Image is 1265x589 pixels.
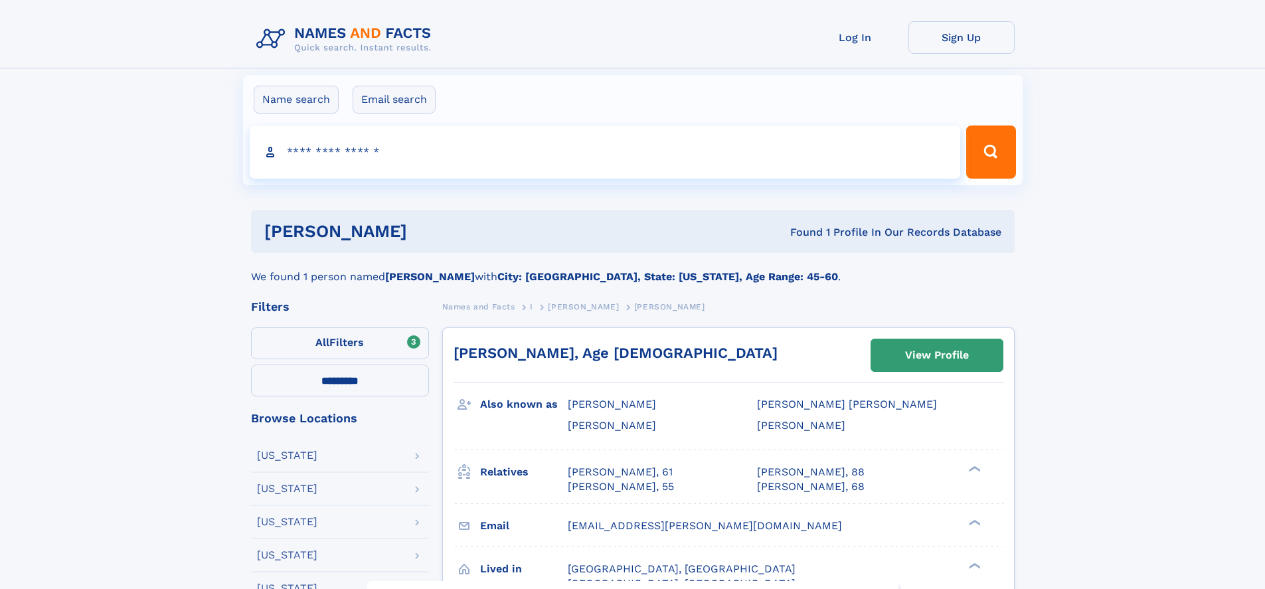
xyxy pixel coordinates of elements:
[480,393,568,416] h3: Also known as
[966,126,1015,179] button: Search Button
[757,398,937,410] span: [PERSON_NAME] [PERSON_NAME]
[250,126,961,179] input: search input
[966,561,981,570] div: ❯
[480,461,568,483] h3: Relatives
[257,483,317,494] div: [US_STATE]
[548,298,619,315] a: [PERSON_NAME]
[598,225,1001,240] div: Found 1 Profile In Our Records Database
[454,345,778,361] a: [PERSON_NAME], Age [DEMOGRAPHIC_DATA]
[315,336,329,349] span: All
[634,302,705,311] span: [PERSON_NAME]
[548,302,619,311] span: [PERSON_NAME]
[871,339,1003,371] a: View Profile
[905,340,969,371] div: View Profile
[254,86,339,114] label: Name search
[480,558,568,580] h3: Lived in
[264,223,599,240] h1: [PERSON_NAME]
[385,270,475,283] b: [PERSON_NAME]
[757,479,865,494] a: [PERSON_NAME], 68
[530,302,533,311] span: I
[966,464,981,473] div: ❯
[353,86,436,114] label: Email search
[568,479,674,494] a: [PERSON_NAME], 55
[568,562,796,575] span: [GEOGRAPHIC_DATA], [GEOGRAPHIC_DATA]
[480,515,568,537] h3: Email
[251,301,429,313] div: Filters
[802,21,908,54] a: Log In
[257,550,317,560] div: [US_STATE]
[251,327,429,359] label: Filters
[966,518,981,527] div: ❯
[497,270,838,283] b: City: [GEOGRAPHIC_DATA], State: [US_STATE], Age Range: 45-60
[757,465,865,479] a: [PERSON_NAME], 88
[257,517,317,527] div: [US_STATE]
[568,465,673,479] a: [PERSON_NAME], 61
[568,398,656,410] span: [PERSON_NAME]
[568,419,656,432] span: [PERSON_NAME]
[757,419,845,432] span: [PERSON_NAME]
[530,298,533,315] a: I
[257,450,317,461] div: [US_STATE]
[251,253,1015,285] div: We found 1 person named with .
[908,21,1015,54] a: Sign Up
[568,519,842,532] span: [EMAIL_ADDRESS][PERSON_NAME][DOMAIN_NAME]
[251,21,442,57] img: Logo Names and Facts
[442,298,515,315] a: Names and Facts
[251,412,429,424] div: Browse Locations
